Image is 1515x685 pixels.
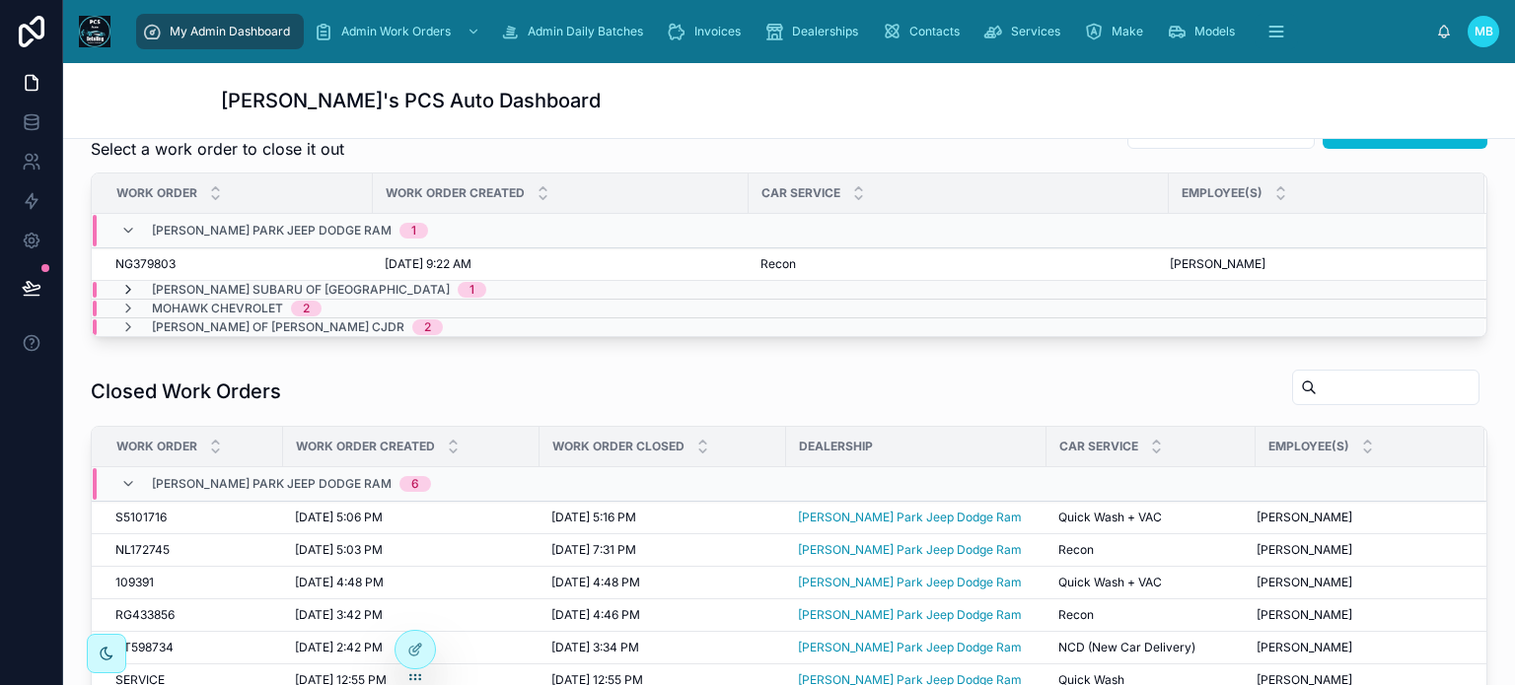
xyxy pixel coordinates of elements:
[295,510,528,525] a: [DATE] 5:06 PM
[411,476,419,492] div: 6
[552,439,685,454] span: Work Order Closed
[295,607,528,623] a: [DATE] 3:42 PM
[115,575,154,590] span: 109391
[152,282,450,298] span: [PERSON_NAME] Subaru of [GEOGRAPHIC_DATA]
[798,510,1022,525] a: [PERSON_NAME] Park Jeep Dodge Ram
[115,510,271,525] a: S5101716
[115,607,175,623] span: RG433856
[152,301,283,316] span: Mohawk Chevrolet
[295,575,384,590] span: [DATE] 4:48 PM
[551,607,774,623] a: [DATE] 4:46 PM
[295,607,383,623] span: [DATE] 3:42 PM
[116,439,197,454] span: Work Order
[798,575,1022,590] span: [PERSON_NAME] Park Jeep Dodge Ram
[760,256,1157,272] a: Recon
[1268,439,1349,454] span: Employee(s)
[792,24,858,39] span: Dealerships
[1058,542,1244,558] a: Recon
[1058,542,1094,558] span: Recon
[1011,24,1060,39] span: Services
[1257,575,1352,590] span: [PERSON_NAME]
[1194,24,1235,39] span: Models
[152,319,404,335] span: [PERSON_NAME] of [PERSON_NAME] CJDR
[1058,575,1244,590] a: Quick Wash + VAC
[296,439,435,454] span: Work Order Created
[1475,24,1493,39] span: MB
[551,575,774,590] a: [DATE] 4:48 PM
[798,607,1022,623] a: [PERSON_NAME] Park Jeep Dodge Ram
[494,14,657,49] a: Admin Daily Batches
[116,185,197,201] span: Work Order
[115,542,170,558] span: NL172745
[469,282,474,298] div: 1
[551,607,640,623] span: [DATE] 4:46 PM
[1257,542,1461,558] a: [PERSON_NAME]
[1257,607,1461,623] a: [PERSON_NAME]
[551,542,774,558] a: [DATE] 7:31 PM
[115,542,271,558] a: NL172745
[1112,24,1143,39] span: Make
[551,542,636,558] span: [DATE] 7:31 PM
[295,640,528,655] a: [DATE] 2:42 PM
[1058,640,1195,655] span: NCD (New Car Delivery)
[115,256,361,272] a: NG379803
[424,319,431,335] div: 2
[1257,510,1461,525] a: [PERSON_NAME]
[115,607,271,623] a: RG433856
[798,640,1022,655] a: [PERSON_NAME] Park Jeep Dodge Ram
[115,256,176,272] span: NG379803
[1058,510,1244,525] a: Quick Wash + VAC
[551,640,639,655] span: [DATE] 3:34 PM
[799,439,873,454] span: Dealership
[798,607,1035,623] a: [PERSON_NAME] Park Jeep Dodge Ram
[1170,256,1265,272] span: [PERSON_NAME]
[1058,510,1162,525] span: Quick Wash + VAC
[528,24,643,39] span: Admin Daily Batches
[1170,256,1461,272] a: [PERSON_NAME]
[1058,640,1244,655] a: NCD (New Car Delivery)
[79,16,110,47] img: App logo
[115,640,271,655] a: ST598734
[295,640,383,655] span: [DATE] 2:42 PM
[295,542,528,558] a: [DATE] 5:03 PM
[91,377,281,405] h1: Closed Work Orders
[115,640,174,655] span: ST598734
[1058,607,1244,623] a: Recon
[308,14,490,49] a: Admin Work Orders
[1257,607,1352,623] span: [PERSON_NAME]
[761,185,840,201] span: Car Service
[694,24,741,39] span: Invoices
[909,24,960,39] span: Contacts
[1161,14,1249,49] a: Models
[221,87,601,114] h1: [PERSON_NAME]'s PCS Auto Dashboard
[798,510,1035,525] a: [PERSON_NAME] Park Jeep Dodge Ram
[798,542,1022,558] a: [PERSON_NAME] Park Jeep Dodge Ram
[1257,640,1461,655] a: [PERSON_NAME]
[385,256,737,272] a: [DATE] 9:22 AM
[760,256,796,272] span: Recon
[1257,542,1352,558] span: [PERSON_NAME]
[91,137,344,161] span: Select a work order to close it out
[295,510,383,525] span: [DATE] 5:06 PM
[170,24,290,39] span: My Admin Dashboard
[1257,510,1352,525] span: [PERSON_NAME]
[152,476,392,492] span: [PERSON_NAME] Park Jeep Dodge Ram
[115,510,167,525] span: S5101716
[1078,14,1157,49] a: Make
[551,575,640,590] span: [DATE] 4:48 PM
[1058,575,1162,590] span: Quick Wash + VAC
[551,510,774,525] a: [DATE] 5:16 PM
[295,542,383,558] span: [DATE] 5:03 PM
[115,575,271,590] a: 109391
[1058,607,1094,623] span: Recon
[661,14,755,49] a: Invoices
[876,14,974,49] a: Contacts
[798,640,1035,655] a: [PERSON_NAME] Park Jeep Dodge Ram
[411,223,416,239] div: 1
[798,542,1035,558] a: [PERSON_NAME] Park Jeep Dodge Ram
[386,185,525,201] span: Work Order Created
